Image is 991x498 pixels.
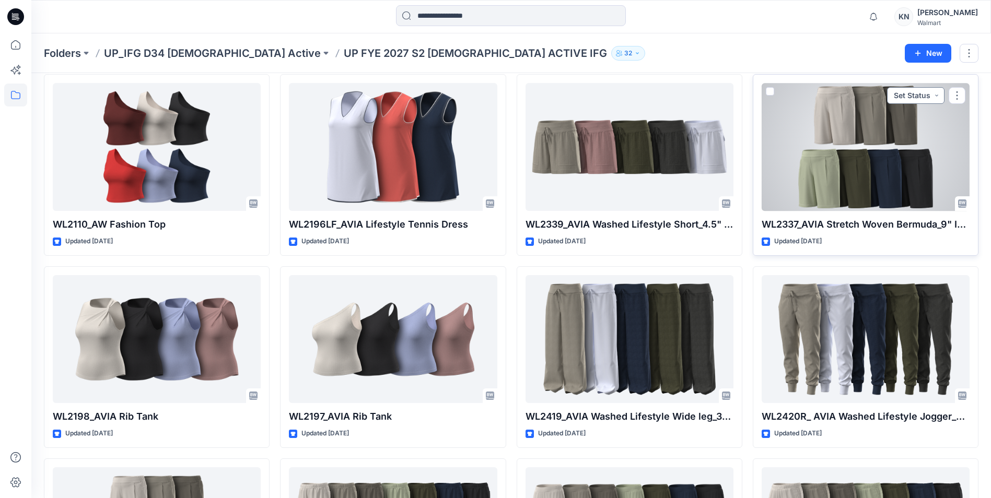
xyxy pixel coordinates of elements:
[301,428,349,439] p: Updated [DATE]
[762,275,970,403] a: WL2420R_ AVIA Washed Lifestyle Jogger_27" inseam
[538,236,586,247] p: Updated [DATE]
[53,217,261,232] p: WL2110_AW Fashion Top
[65,428,113,439] p: Updated [DATE]
[289,83,497,211] a: WL2196LF_AVIA Lifestyle Tennis Dress
[538,428,586,439] p: Updated [DATE]
[301,236,349,247] p: Updated [DATE]
[905,44,951,63] button: New
[289,217,497,232] p: WL2196LF_AVIA Lifestyle Tennis Dress
[344,46,607,61] p: UP FYE 2027 S2 [DEMOGRAPHIC_DATA] ACTIVE IFG
[104,46,321,61] a: UP_IFG D34 [DEMOGRAPHIC_DATA] Active
[917,6,978,19] div: [PERSON_NAME]
[917,19,978,27] div: Walmart
[526,83,733,211] a: WL2339_AVIA Washed Lifestyle Short_4.5" inseam
[762,217,970,232] p: WL2337_AVIA Stretch Woven Bermuda_9" Inseam
[894,7,913,26] div: KN
[526,217,733,232] p: WL2339_AVIA Washed Lifestyle Short_4.5" inseam
[289,409,497,424] p: WL2197_AVIA Rib Tank
[65,236,113,247] p: Updated [DATE]
[611,46,645,61] button: 32
[53,409,261,424] p: WL2198_AVIA Rib Tank
[762,409,970,424] p: WL2420R_ AVIA Washed Lifestyle Jogger_27" inseam
[762,83,970,211] a: WL2337_AVIA Stretch Woven Bermuda_9" Inseam
[526,409,733,424] p: WL2419_AVIA Washed Lifestyle Wide leg_30" inseam
[774,428,822,439] p: Updated [DATE]
[53,275,261,403] a: WL2198_AVIA Rib Tank
[774,236,822,247] p: Updated [DATE]
[44,46,81,61] a: Folders
[289,275,497,403] a: WL2197_AVIA Rib Tank
[53,83,261,211] a: WL2110_AW Fashion Top
[624,48,632,59] p: 32
[526,275,733,403] a: WL2419_AVIA Washed Lifestyle Wide leg_30" inseam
